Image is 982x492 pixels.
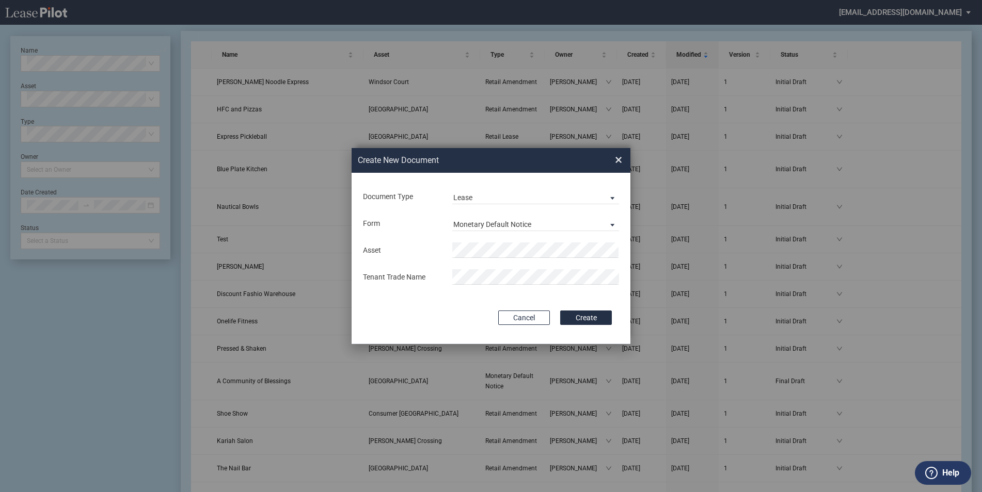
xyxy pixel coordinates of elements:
[452,269,619,285] input: Tenant Trade Name
[352,148,630,345] md-dialog: Create New ...
[498,310,550,325] button: Cancel
[357,245,446,256] div: Asset
[560,310,612,325] button: Create
[357,192,446,202] div: Document Type
[615,152,622,168] span: ×
[358,155,578,166] h2: Create New Document
[357,219,446,229] div: Form
[942,466,959,480] label: Help
[452,189,619,204] md-select: Document Type: Lease
[453,220,531,228] div: Monetary Default Notice
[453,193,472,202] div: Lease
[452,216,619,231] md-select: Lease Form: Monetary Default Notice
[357,272,446,283] div: Tenant Trade Name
